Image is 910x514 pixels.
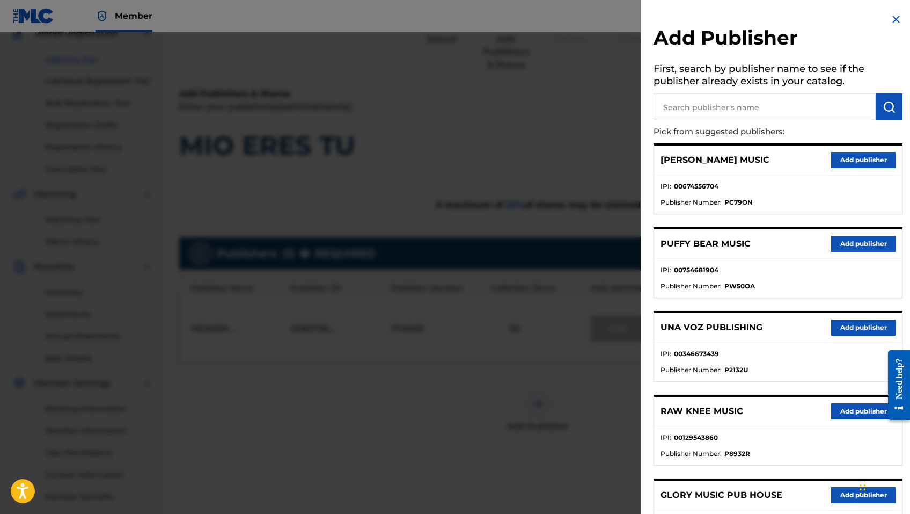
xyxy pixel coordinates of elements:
[115,10,152,22] span: Member
[831,152,896,168] button: Add publisher
[661,182,671,191] span: IPI :
[860,473,866,505] div: Arrastrar
[674,433,718,443] strong: 00129543860
[661,321,762,334] p: UNA VOZ PUBLISHING
[661,198,722,207] span: Publisher Number :
[661,449,722,459] span: Publisher Number :
[13,8,54,24] img: MLC Logo
[724,281,755,291] strong: PW50OA
[724,449,750,459] strong: P8932R
[883,100,896,113] img: Search Works
[654,26,902,53] h2: Add Publisher
[724,198,753,207] strong: PC79ON
[831,403,896,419] button: Add publisher
[831,236,896,252] button: Add publisher
[856,462,910,514] iframe: Chat Widget
[654,120,841,143] p: Pick from suggested publishers:
[880,342,910,428] iframe: Resource Center
[661,405,743,418] p: RAW KNEE MUSIC
[661,265,671,275] span: IPI :
[661,433,671,443] span: IPI :
[856,462,910,514] div: Widget de chat
[674,182,718,191] strong: 00674556704
[654,60,902,93] h5: First, search by publisher name to see if the publisher already exists in your catalog.
[661,349,671,359] span: IPI :
[661,489,782,502] p: GLORY MUSIC PUB HOUSE
[831,487,896,503] button: Add publisher
[661,154,769,166] p: [PERSON_NAME] MUSIC
[96,10,108,23] img: Top Rightsholder
[831,320,896,336] button: Add publisher
[674,349,719,359] strong: 00346673439
[674,265,718,275] strong: 00754681904
[661,365,722,375] span: Publisher Number :
[724,365,748,375] strong: P2132U
[654,93,876,120] input: Search publisher's name
[661,237,751,250] p: PUFFY BEAR MUSIC
[661,281,722,291] span: Publisher Number :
